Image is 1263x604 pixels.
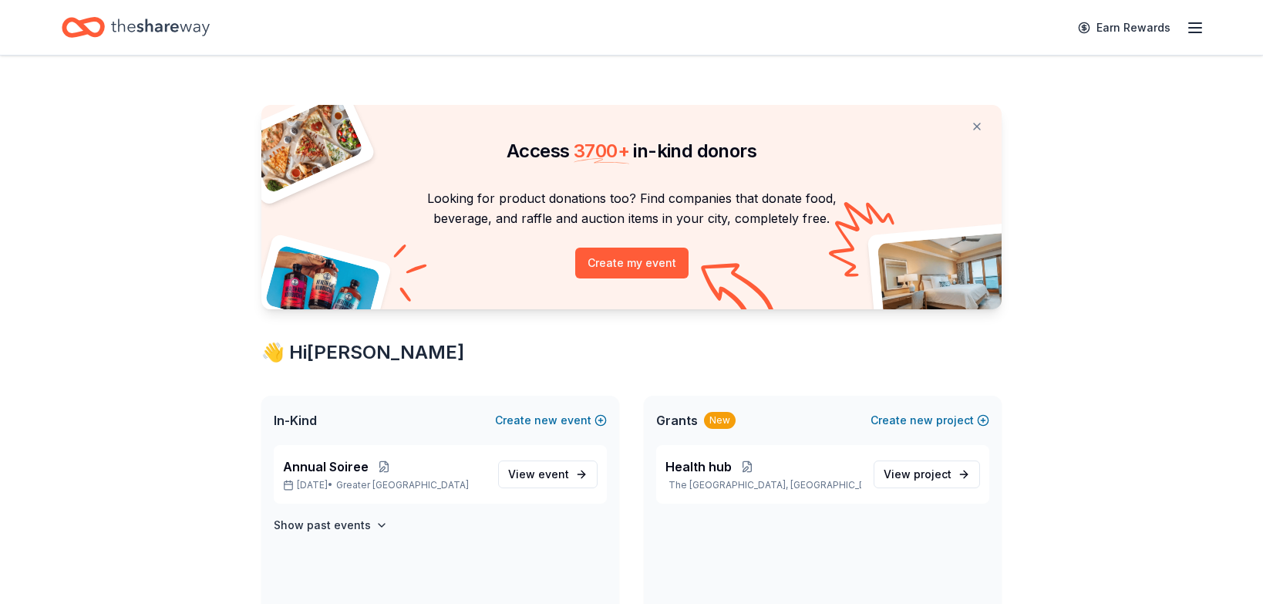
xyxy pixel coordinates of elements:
span: Access in-kind donors [507,140,756,162]
span: Annual Soiree [283,457,369,476]
p: Looking for product donations too? Find companies that donate food, beverage, and raffle and auct... [280,188,983,229]
span: new [534,411,557,430]
a: View event [498,461,598,488]
img: Curvy arrow [701,263,778,321]
a: Earn Rewards [1069,14,1180,42]
img: Pizza [244,96,365,194]
button: Createnewevent [495,411,607,430]
span: 3700 + [574,140,629,162]
span: In-Kind [274,411,317,430]
div: 👋 Hi [PERSON_NAME] [261,340,1002,365]
span: View [884,465,951,484]
p: [DATE] • [283,479,486,491]
span: project [914,467,951,481]
h4: Show past events [274,516,371,535]
span: event [538,467,569,481]
a: View project [874,461,980,488]
span: Grants [656,411,698,430]
span: new [910,411,933,430]
button: Create my event [575,248,689,278]
p: The [GEOGRAPHIC_DATA], [GEOGRAPHIC_DATA] [665,479,861,491]
span: Health hub [665,457,732,476]
span: Greater [GEOGRAPHIC_DATA] [336,479,469,491]
div: New [704,412,736,429]
span: View [508,465,569,484]
button: Show past events [274,516,388,535]
a: Home [62,9,210,46]
button: Createnewproject [871,411,989,430]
